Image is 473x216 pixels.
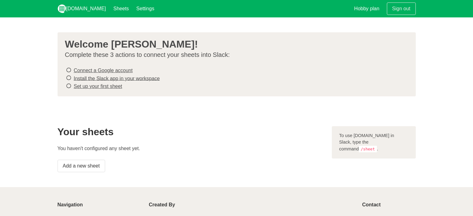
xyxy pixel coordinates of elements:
[58,4,66,13] img: logo_v2_white.png
[65,51,403,59] p: Complete these 3 actions to connect your sheets into Slack:
[74,76,160,81] a: Install the Slack app in your workspace
[58,126,324,137] h2: Your sheets
[58,145,324,152] p: You haven't configured any sheet yet.
[387,2,416,15] a: Sign out
[65,39,403,50] h3: Welcome [PERSON_NAME]!
[58,160,105,172] a: Add a new sheet
[359,146,377,152] code: /sheet
[74,84,122,89] a: Set up your first sheet
[58,202,141,208] p: Navigation
[332,126,416,159] div: To use [DOMAIN_NAME] in Slack, type the command .
[362,202,415,208] p: Contact
[149,202,355,208] p: Created By
[74,68,132,73] a: Connect a Google account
